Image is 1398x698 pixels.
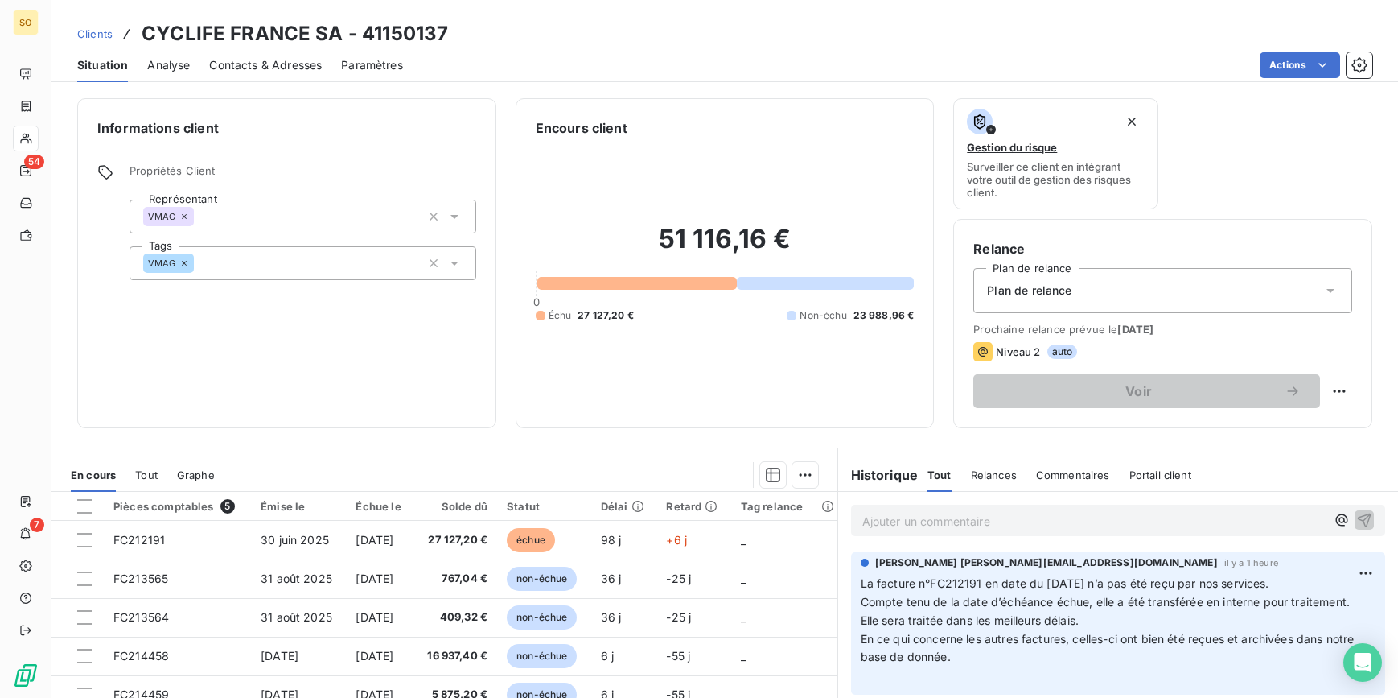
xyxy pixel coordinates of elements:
[507,605,577,630] span: non-échue
[356,533,393,547] span: [DATE]
[861,576,1269,590] span: La facture n°FC212191 en date du [DATE] n’a pas été reçu par nos services.
[601,533,622,547] span: 98 j
[194,209,207,224] input: Ajouter une valeur
[71,469,116,481] span: En cours
[507,567,577,591] span: non-échue
[341,57,403,73] span: Paramètres
[113,572,168,585] span: FC213565
[24,155,44,169] span: 54
[356,572,393,585] span: [DATE]
[77,57,128,73] span: Situation
[741,572,746,585] span: _
[861,595,1351,609] span: Compte tenu de la date d’échéance échue, elle a été transférée en interne pour traitement.
[113,533,165,547] span: FC212191
[1117,323,1153,336] span: [DATE]
[507,644,577,668] span: non-échue
[987,283,1071,299] span: Plan de relance
[1224,558,1278,568] span: il y a 1 heure
[967,160,1144,199] span: Surveiller ce client en intégrant votre outil de gestion des risques client.
[601,572,622,585] span: 36 j
[1047,345,1078,359] span: auto
[973,239,1352,258] h6: Relance
[113,649,169,663] span: FC214458
[356,649,393,663] span: [DATE]
[424,609,487,626] span: 409,32 €
[601,649,614,663] span: 6 j
[741,500,828,513] div: Tag relance
[220,499,235,514] span: 5
[1343,643,1382,682] div: Open Intercom Messenger
[13,10,39,35] div: SO
[194,256,207,271] input: Ajouter une valeur
[601,500,648,513] div: Délai
[973,323,1352,336] span: Prochaine relance prévue le
[209,57,322,73] span: Contacts & Adresses
[967,141,1057,154] span: Gestion du risque
[666,533,687,547] span: +6 j
[533,295,540,308] span: 0
[148,258,176,268] span: VMAG
[578,308,634,323] span: 27 127,20 €
[1260,52,1340,78] button: Actions
[996,345,1040,358] span: Niveau 2
[97,118,476,138] h6: Informations client
[953,98,1157,209] button: Gestion du risqueSurveiller ce client en intégrant votre outil de gestion des risques client.
[130,164,476,187] span: Propriétés Client
[77,27,113,40] span: Clients
[973,374,1320,408] button: Voir
[536,118,627,138] h6: Encours client
[507,528,555,552] span: échue
[927,469,952,481] span: Tout
[536,223,915,271] h2: 51 116,16 €
[261,533,329,547] span: 30 juin 2025
[666,500,721,513] div: Retard
[666,610,691,624] span: -25 j
[113,610,169,624] span: FC213564
[13,663,39,688] img: Logo LeanPay
[30,518,44,532] span: 7
[147,57,190,73] span: Analyse
[1129,469,1191,481] span: Portail client
[424,648,487,664] span: 16 937,40 €
[861,613,1079,627] span: Elle sera traitée dans les meilleurs délais.
[666,572,691,585] span: -25 j
[993,385,1285,398] span: Voir
[971,469,1017,481] span: Relances
[549,308,572,323] span: Échu
[424,532,487,548] span: 27 127,20 €
[875,556,1218,570] span: [PERSON_NAME] [PERSON_NAME][EMAIL_ADDRESS][DOMAIN_NAME]
[261,610,332,624] span: 31 août 2025
[113,499,241,514] div: Pièces comptables
[424,500,487,513] div: Solde dû
[135,469,158,481] span: Tout
[77,26,113,42] a: Clients
[838,465,919,485] h6: Historique
[507,500,582,513] div: Statut
[741,610,746,624] span: _
[424,571,487,587] span: 767,04 €
[666,649,690,663] span: -55 j
[601,610,622,624] span: 36 j
[261,649,298,663] span: [DATE]
[741,649,746,663] span: _
[800,308,846,323] span: Non-échu
[142,19,448,48] h3: CYCLIFE FRANCE SA - 41150137
[741,533,746,547] span: _
[356,610,393,624] span: [DATE]
[261,500,336,513] div: Émise le
[177,469,215,481] span: Graphe
[356,500,404,513] div: Échue le
[148,212,176,221] span: VMAG
[1036,469,1110,481] span: Commentaires
[853,308,915,323] span: 23 988,96 €
[261,572,332,585] span: 31 août 2025
[861,632,1358,664] span: En ce qui concerne les autres factures, celles-ci ont bien été reçues et archivées dans notre bas...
